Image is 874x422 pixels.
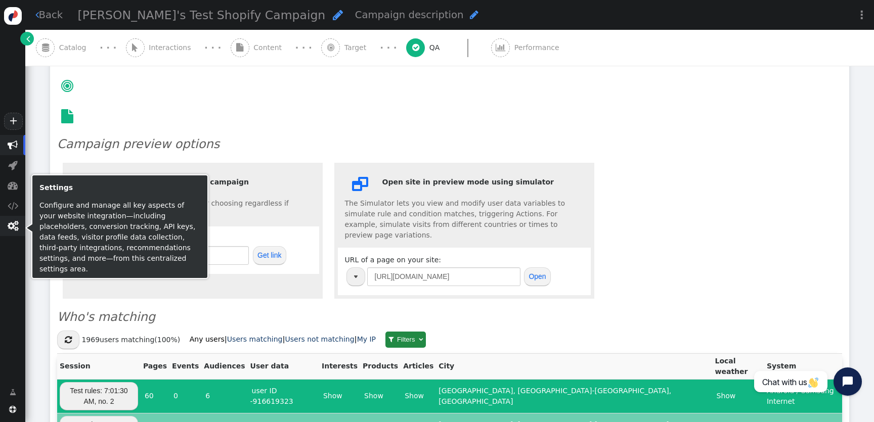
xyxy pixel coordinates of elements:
[3,383,23,401] a: 
[491,30,582,66] a:  Performance
[333,9,343,21] span: 
[322,392,344,400] a: Show
[764,379,842,413] td: Android / Samsung Internet
[227,334,283,345] a: Users matching
[35,10,39,20] span: 
[39,200,200,274] p: Configure and manage all key aspects of your website integration—including placeholders, conversi...
[65,336,72,344] span: 
[419,336,423,343] span: 
[295,41,312,55] div: · · ·
[327,43,334,52] span: 
[61,109,73,123] span: 
[713,353,764,379] th: Local weather
[344,42,371,53] span: Target
[345,177,584,187] h6: Open site in preview mode using simulator
[319,353,360,379] th: Interests
[282,335,285,343] b: |
[354,275,358,278] img: trigger_black.png
[236,43,243,52] span: 
[154,335,180,343] span: (100%)
[8,140,18,150] span: 
[8,201,18,211] span: 
[143,392,155,400] a: 60
[395,336,417,343] span: Filters
[345,256,551,280] span: URL of a page on your site:
[403,392,425,400] a: Show
[514,42,563,53] span: Performance
[470,10,478,20] span: 
[169,353,201,379] th: Events
[355,9,464,21] span: Campaign description
[35,8,63,22] a: Back
[285,334,355,345] a: Users not matching
[524,267,551,286] button: Open
[57,353,141,379] th: Session
[321,30,406,66] a:  Target · · ·
[225,335,227,343] b: |
[59,42,91,53] span: Catalog
[42,43,49,52] span: 
[406,30,491,66] a:  QA
[126,30,231,66] a:  Interactions · · ·
[253,42,286,53] span: Content
[231,30,322,66] a:  Content · · ·
[352,177,368,191] span: 
[360,353,401,379] th: Products
[10,387,16,398] span: 
[57,135,842,153] h3: Campaign preview options
[57,308,842,326] h3: Who's matching
[4,7,22,25] img: logo-icon.svg
[57,331,79,349] button: 
[385,332,426,348] a:  Filters 
[9,406,16,413] span: 
[345,177,584,241] div: The Simulator lets you view and modify user data variables to simulate rule and condition matches...
[248,353,319,379] th: User data
[26,33,30,44] span: 
[61,79,73,93] span: 
[429,42,444,53] span: QA
[496,43,505,52] span: 
[355,335,357,343] b: |
[250,387,295,405] a: user ID -916619323
[20,32,34,45] a: 
[8,221,18,231] span: 
[8,180,18,191] span: 
[436,353,712,379] th: City
[60,382,138,410] a: Test rules: 7:01:30 AM, no. 2
[357,334,376,345] a: My IP
[764,353,842,379] th: System
[36,30,126,66] a:  Catalog · · ·
[204,41,221,55] div: · · ·
[81,335,100,343] span: 1969
[100,41,116,55] div: · · ·
[401,353,436,379] th: Articles
[39,183,73,192] b: Settings
[141,353,169,379] th: Pages
[204,392,211,400] a: 6
[78,8,326,22] span: [PERSON_NAME]'s Test Shopify Campaign
[190,334,225,345] a: Any users
[388,336,394,343] span: 
[4,113,22,130] a: +
[363,392,385,400] a: Show
[8,160,18,170] span: 
[253,246,286,264] button: Get link
[172,392,180,400] a: 0
[436,379,712,413] td: [GEOGRAPHIC_DATA], [GEOGRAPHIC_DATA]-[GEOGRAPHIC_DATA], [GEOGRAPHIC_DATA]
[412,43,419,52] span: 
[380,41,397,55] div: · · ·
[715,392,737,400] a: Show
[132,43,138,52] span: 
[149,42,195,53] span: Interactions
[201,353,247,379] th: Audiences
